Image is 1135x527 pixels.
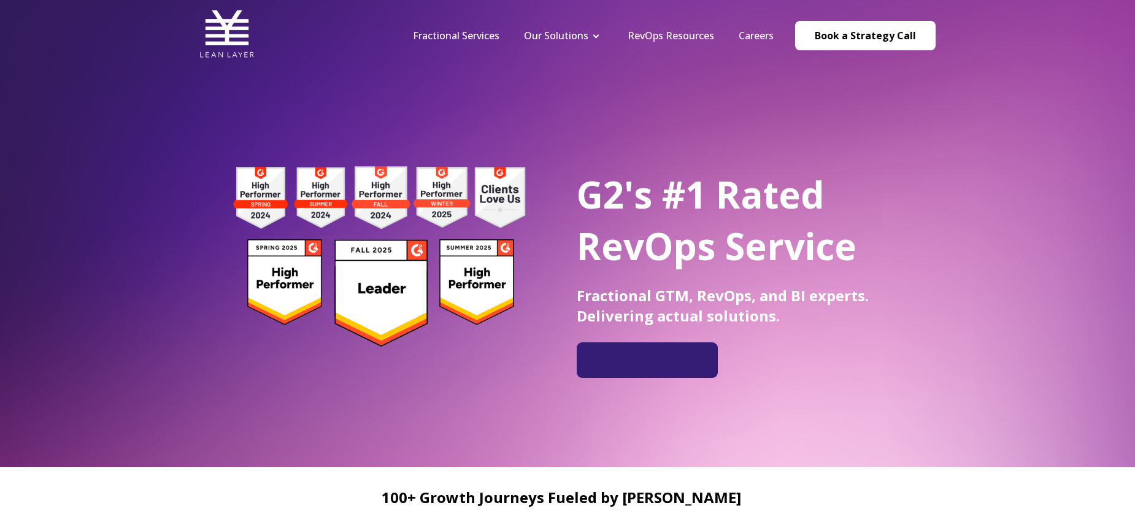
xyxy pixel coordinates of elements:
[795,21,936,50] a: Book a Strategy Call
[739,29,774,42] a: Careers
[583,347,712,373] iframe: Embedded CTA
[413,29,499,42] a: Fractional Services
[524,29,588,42] a: Our Solutions
[577,169,856,271] span: G2's #1 Rated RevOps Service
[401,29,786,42] div: Navigation Menu
[199,6,255,61] img: Lean Layer Logo
[628,29,714,42] a: RevOps Resources
[12,489,1110,506] h2: 100+ Growth Journeys Fueled by [PERSON_NAME]
[212,163,546,350] img: g2 badges
[577,285,869,326] span: Fractional GTM, RevOps, and BI experts. Delivering actual solutions.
